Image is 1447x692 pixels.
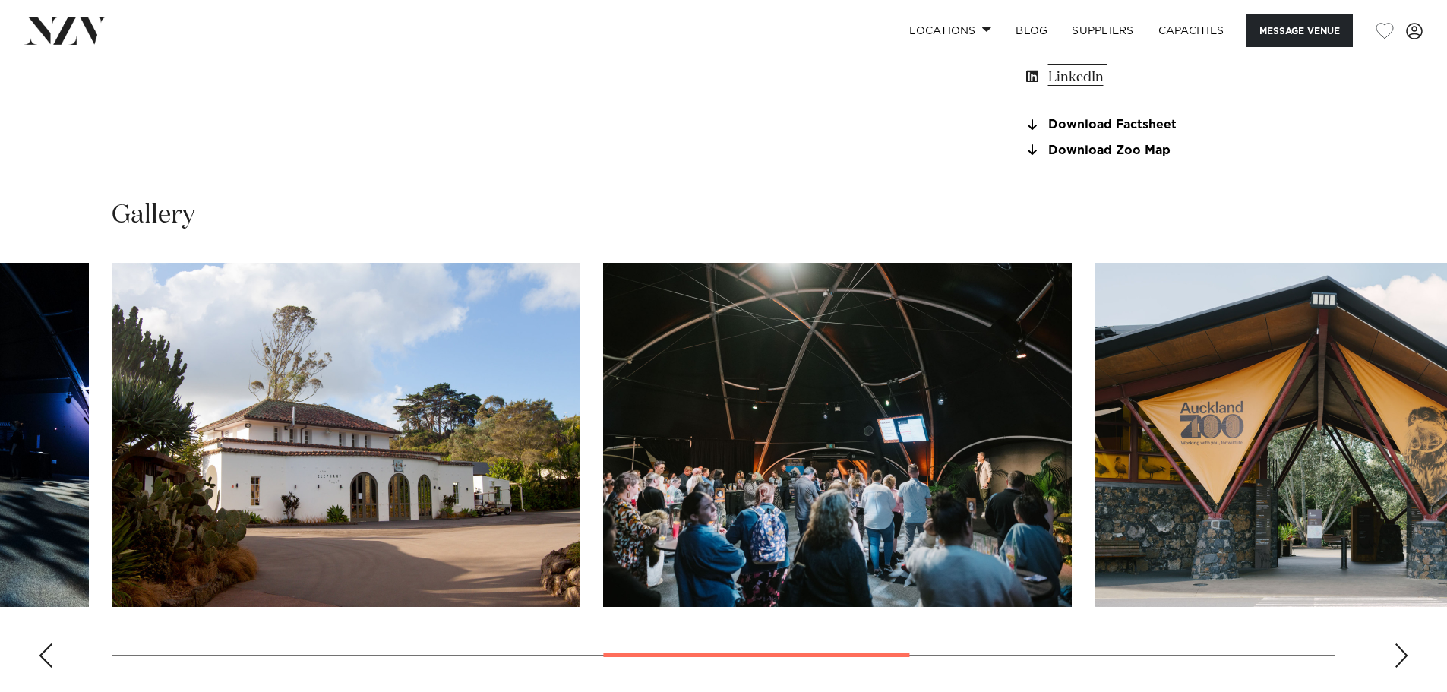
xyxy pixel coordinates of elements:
a: Download Factsheet [1023,118,1271,132]
a: BLOG [1003,14,1060,47]
swiper-slide: 6 / 10 [603,263,1072,607]
a: LinkedIn [1023,67,1271,88]
img: nzv-logo.png [24,17,107,44]
a: Locations [897,14,1003,47]
a: SUPPLIERS [1060,14,1145,47]
a: Download Zoo Map [1023,144,1271,157]
a: Capacities [1146,14,1237,47]
button: Message Venue [1246,14,1353,47]
h2: Gallery [112,198,195,232]
swiper-slide: 5 / 10 [112,263,580,607]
